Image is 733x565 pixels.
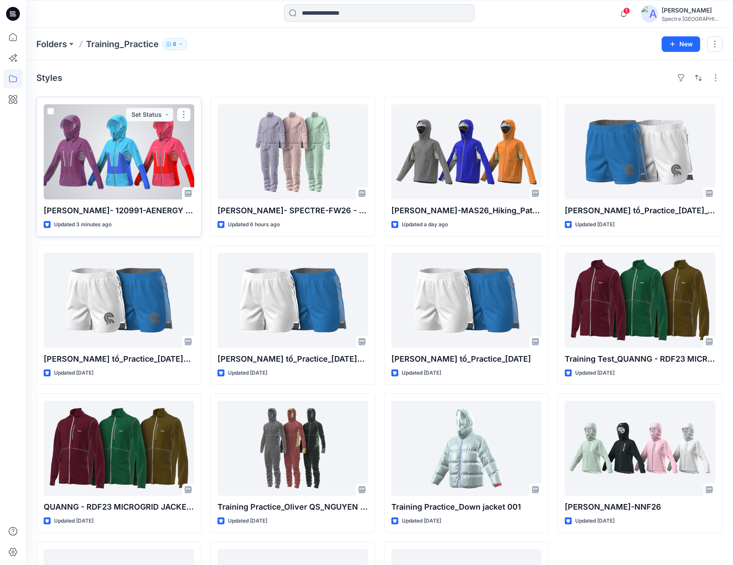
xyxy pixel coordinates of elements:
[218,253,368,348] a: Quang tồ_Practice_4Sep2025_Artworks
[218,401,368,496] a: Training Practice_Oliver QS_NGUYEN DUC-MAS26-TAIS HDM-Aenergy_FL T-SHIRT Men-FFINITY PANTS M-TEST
[565,353,715,365] p: Training Test_QUANNG - RDF23 MICROGRID JACKET MEN
[391,353,542,365] p: [PERSON_NAME] tồ_Practice_[DATE]
[228,220,280,229] p: Updated 6 hours ago
[173,39,176,49] p: 6
[575,369,615,378] p: Updated [DATE]
[391,205,542,217] p: [PERSON_NAME]-MAS26_Hiking_Patrol_x_Mammut_HS_Hooded_Jacket BULK [DATE]
[641,5,658,22] img: avatar
[402,369,441,378] p: Updated [DATE]
[218,353,368,365] p: [PERSON_NAME] tồ_Practice_[DATE]_Artworks
[44,104,194,199] a: Mien Dang- 120991-AENERGY PRO SO HYBRID HOODED JACKET WOMEN
[36,38,67,50] a: Folders
[565,501,715,513] p: [PERSON_NAME]-NNF26
[44,253,194,348] a: Quang tồ_Practice_4Sep2025_Artworks v2
[565,253,715,348] a: Training Test_QUANNG - RDF23 MICROGRID JACKET MEN
[54,369,93,378] p: Updated [DATE]
[44,501,194,513] p: QUANNG - RDF23 MICROGRID JACKET MEN
[228,369,267,378] p: Updated [DATE]
[44,401,194,496] a: QUANNG - RDF23 MICROGRID JACKET MEN
[662,5,722,16] div: [PERSON_NAME]
[54,517,93,526] p: Updated [DATE]
[162,38,187,50] button: 6
[565,401,715,496] a: Hoa Nguyen-NNF26
[218,104,368,199] a: Duc Nguyen- SPECTRE-FW26 - Gamma MX Jacket W ( X000010741)
[54,220,112,229] p: Updated 3 minutes ago
[391,253,542,348] a: Quang tồ_Practice_4Sep2025
[402,220,448,229] p: Updated a day ago
[218,205,368,217] p: [PERSON_NAME]- SPECTRE-FW26 - Gamma MX Jacket W ( X000010741)
[218,501,368,513] p: Training Practice_Oliver QS_NGUYEN DUC-MAS26-TAIS HDM-Aenergy_FL T-SHIRT Men-FFINITY PANTS M-TEST
[662,16,722,22] div: Spectre [GEOGRAPHIC_DATA]
[623,7,630,14] span: 1
[391,501,542,513] p: Training Practice_Down jacket 001
[86,38,159,50] p: Training_Practice
[575,517,615,526] p: Updated [DATE]
[228,517,267,526] p: Updated [DATE]
[44,205,194,217] p: [PERSON_NAME]- 120991-AENERGY PRO SO HYBRID HOODED JACKET WOMEN
[44,353,194,365] p: [PERSON_NAME] tồ_Practice_[DATE]_Artworks v2
[575,220,615,229] p: Updated [DATE]
[402,517,441,526] p: Updated [DATE]
[391,401,542,496] a: Training Practice_Down jacket 001
[565,104,715,199] a: Quang tồ_Practice_4Sep2025_v3
[565,205,715,217] p: [PERSON_NAME] tồ_Practice_[DATE]_v3
[662,36,700,52] button: New
[36,73,62,83] h4: Styles
[391,104,542,199] a: Quang Doan-MAS26_Hiking_Patrol_x_Mammut_HS_Hooded_Jacket BULK 18.9.25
